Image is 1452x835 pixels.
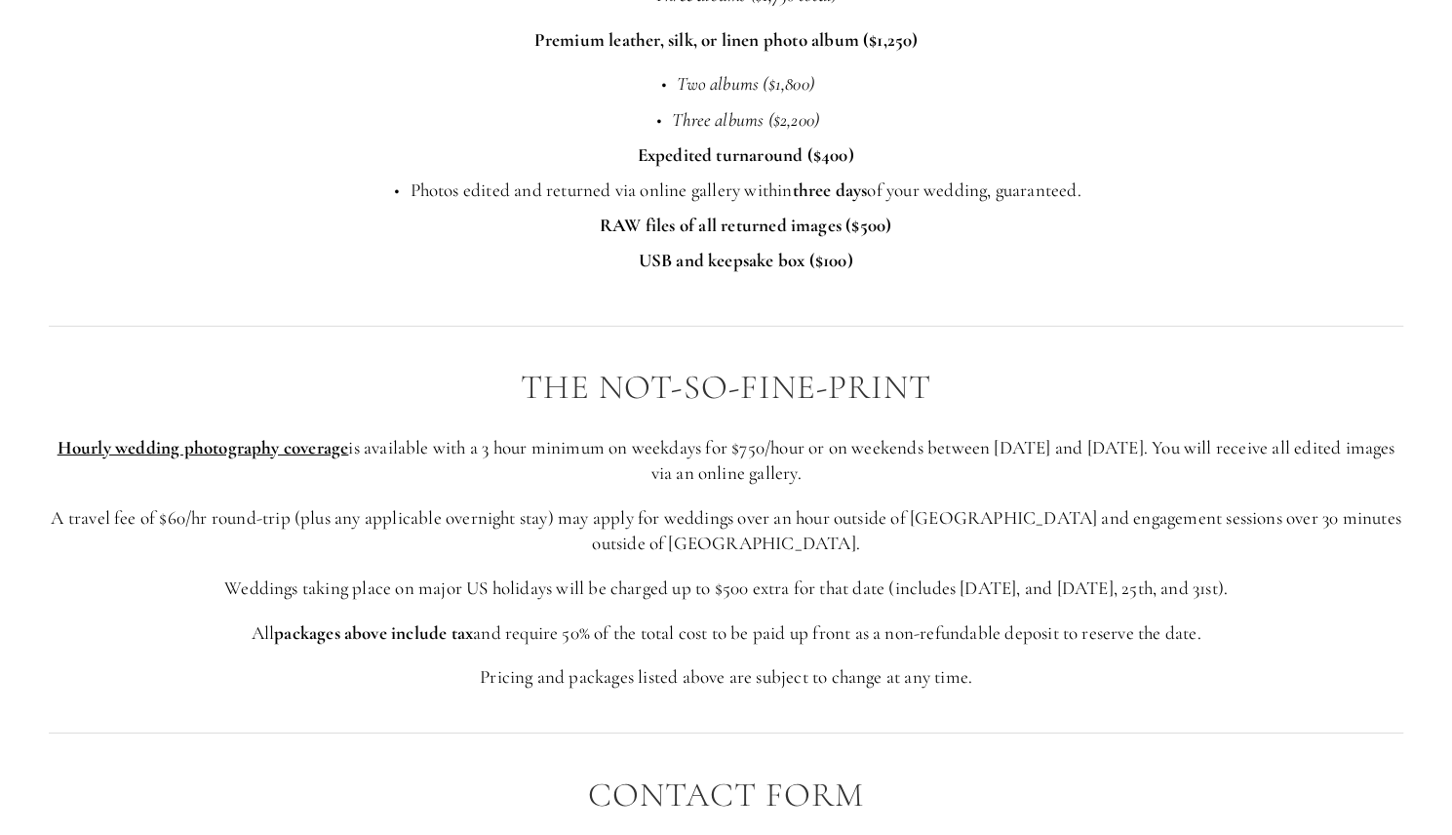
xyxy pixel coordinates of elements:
[88,178,1403,204] p: Photos edited and returned via online gallery within of your wedding, guaranteed.
[672,108,819,131] em: Three albums ($2,200)
[637,143,853,166] strong: Expedited turnaround ($400)
[49,664,1403,691] p: Pricing and packages listed above are subject to change at any time.
[792,179,867,201] strong: three days
[49,369,1403,407] h2: THE NOT-SO-FINE-PRINT
[58,436,349,458] strong: Hourly wedding photography coverage
[49,435,1403,487] p: is available with a 3 hour minimum on weekdays for $750/hour or on weekends between [DATE] and [D...
[677,72,814,95] em: Two albums ($1,800)
[534,28,919,51] strong: Premium leather, silk, or linen photo album ($1,250)
[49,620,1403,647] p: All and require 50% of the total cost to be paid up front as a non-refundable deposit to reserve ...
[49,505,1403,557] p: A travel fee of $60/hr round-trip (plus any applicable overnight stay) may apply for weddings ove...
[600,214,891,236] strong: RAW files of all returned images ($500)
[49,776,1403,815] h2: Contact Form
[49,576,1403,602] p: Weddings taking place on major US holidays will be charged up to $500 extra for that date (includ...
[638,249,852,271] strong: USB and keepsake box ($100)
[274,621,473,644] strong: packages above include tax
